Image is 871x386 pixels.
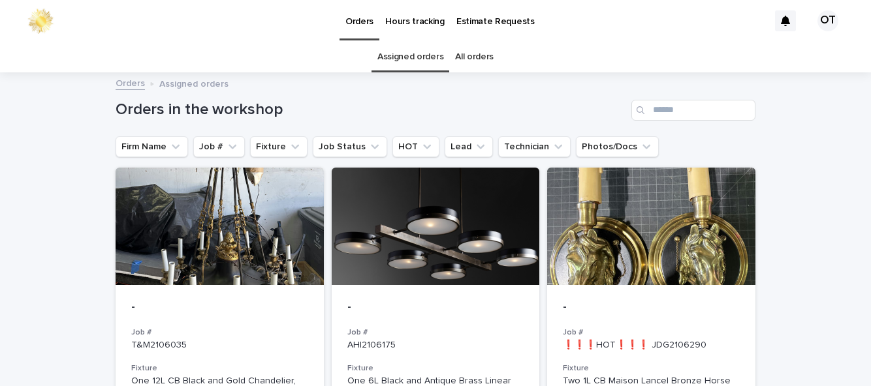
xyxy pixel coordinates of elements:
p: - [131,301,308,315]
p: Assigned orders [159,76,229,90]
div: OT [817,10,838,31]
button: Lead [445,136,493,157]
h1: Orders in the workshop [116,100,626,119]
input: Search [631,100,755,121]
a: Assigned orders [377,42,443,72]
h3: Fixture [131,363,308,374]
button: Photos/Docs [576,136,659,157]
h3: Job # [131,327,308,338]
h3: Job # [563,327,740,338]
a: Orders [116,75,145,90]
button: Firm Name [116,136,188,157]
button: HOT [392,136,439,157]
a: All orders [455,42,494,72]
button: Technician [498,136,571,157]
img: 0ffKfDbyRa2Iv8hnaAqg [26,8,55,34]
p: AHI2106175 [347,340,524,351]
p: - [347,301,524,315]
button: Job # [193,136,245,157]
button: Fixture [250,136,308,157]
button: Job Status [313,136,387,157]
p: ❗❗❗HOT❗❗❗ JDG2106290 [563,340,740,351]
h3: Fixture [563,363,740,374]
p: - [563,301,740,315]
p: T&M2106035 [131,340,308,351]
h3: Fixture [347,363,524,374]
h3: Job # [347,327,524,338]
